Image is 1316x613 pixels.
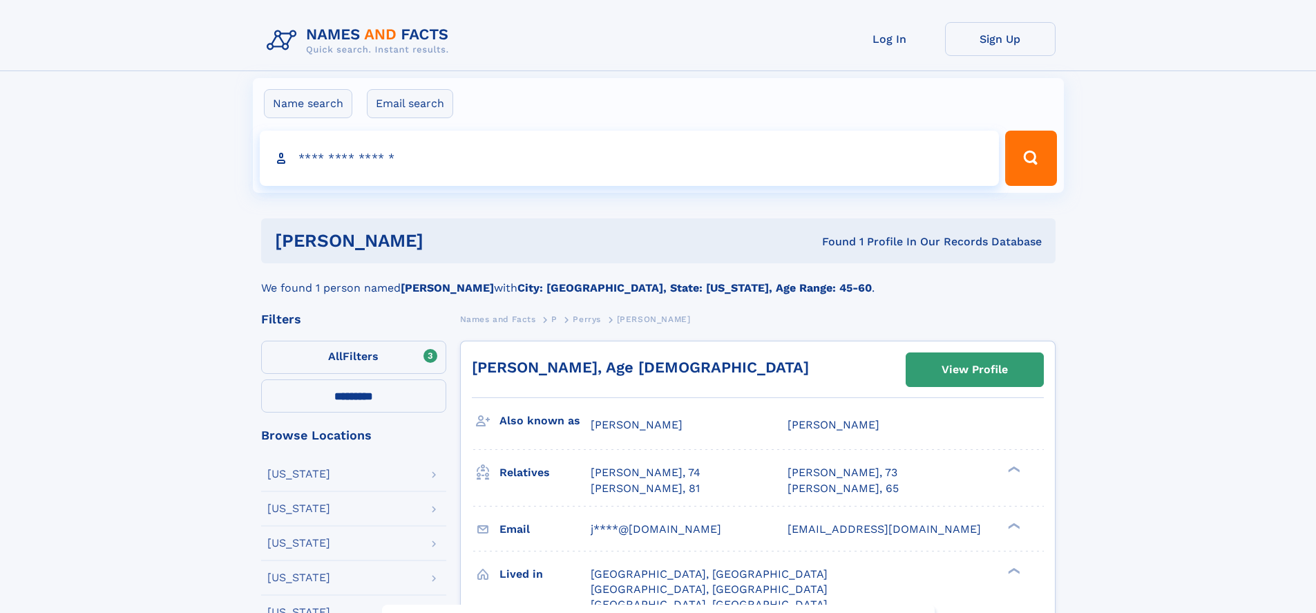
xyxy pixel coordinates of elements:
label: Email search [367,89,453,118]
h3: Relatives [499,461,591,484]
div: Browse Locations [261,429,446,442]
h1: [PERSON_NAME] [275,232,623,249]
a: Names and Facts [460,310,536,328]
a: Log In [835,22,945,56]
b: City: [GEOGRAPHIC_DATA], State: [US_STATE], Age Range: 45-60 [517,281,872,294]
span: [PERSON_NAME] [788,418,879,431]
div: ❯ [1004,465,1021,474]
span: [GEOGRAPHIC_DATA], [GEOGRAPHIC_DATA] [591,567,828,581]
a: P [551,310,557,328]
span: [GEOGRAPHIC_DATA], [GEOGRAPHIC_DATA] [591,598,828,611]
div: [US_STATE] [267,572,330,583]
div: [US_STATE] [267,469,330,480]
h3: Lived in [499,563,591,586]
a: [PERSON_NAME], 65 [788,481,899,496]
label: Filters [261,341,446,374]
div: ❯ [1004,566,1021,575]
span: Perrys [573,314,601,324]
div: ❯ [1004,521,1021,530]
div: [US_STATE] [267,503,330,514]
a: View Profile [906,353,1043,386]
b: [PERSON_NAME] [401,281,494,294]
label: Name search [264,89,352,118]
h3: Email [499,518,591,541]
div: View Profile [942,354,1008,386]
div: Filters [261,313,446,326]
span: P [551,314,557,324]
a: [PERSON_NAME], 81 [591,481,700,496]
span: [EMAIL_ADDRESS][DOMAIN_NAME] [788,522,981,536]
a: Sign Up [945,22,1056,56]
img: Logo Names and Facts [261,22,460,59]
a: [PERSON_NAME], 73 [788,465,897,480]
input: search input [260,131,1000,186]
button: Search Button [1005,131,1056,186]
a: [PERSON_NAME], 74 [591,465,700,480]
span: [GEOGRAPHIC_DATA], [GEOGRAPHIC_DATA] [591,583,828,596]
div: We found 1 person named with . [261,263,1056,296]
a: [PERSON_NAME], Age [DEMOGRAPHIC_DATA] [472,359,809,376]
span: All [328,350,343,363]
div: Found 1 Profile In Our Records Database [622,234,1042,249]
a: Perrys [573,310,601,328]
span: [PERSON_NAME] [591,418,683,431]
span: [PERSON_NAME] [617,314,691,324]
h3: Also known as [499,409,591,433]
div: [US_STATE] [267,538,330,549]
